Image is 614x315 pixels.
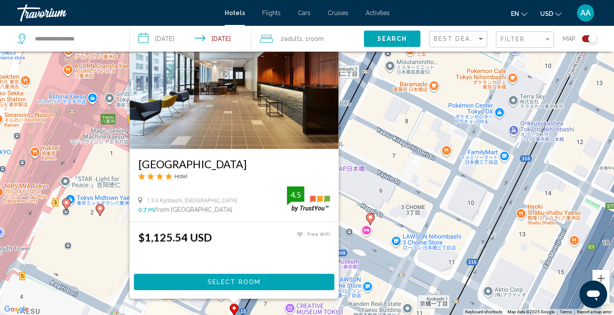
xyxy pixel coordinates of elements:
[560,309,572,314] a: Terms
[134,279,335,285] a: Select Room
[576,35,597,43] button: Toggle map
[465,309,502,315] button: Keyboard shortcuts
[434,36,485,43] mat-select: Sort by
[580,281,607,308] iframe: Button to launch messaging window
[540,10,553,17] span: USD
[175,173,188,179] span: Hotel
[328,9,348,16] a: Cruises
[138,231,212,244] ins: $1,125.54 USD
[284,35,302,42] span: Adults
[207,279,260,286] span: Select Room
[2,304,31,315] img: Google
[511,7,527,20] button: Change language
[364,31,420,46] button: Search
[580,9,591,17] span: AA
[377,36,407,43] span: Search
[138,173,330,180] div: 4 star Hotel
[592,270,610,287] button: Zoom in
[496,31,554,49] button: Filter
[293,231,330,238] li: Free WiFi
[225,9,245,16] a: Hotels
[577,309,611,314] a: Report a map error
[138,207,155,213] span: 0.7 mi
[2,304,31,315] a: Open this area in Google Maps (opens a new window)
[507,309,554,314] span: Map data ©2025 Google
[563,33,576,45] span: Map
[17,4,216,22] a: Travorium
[262,9,281,16] a: Flights
[434,35,479,42] span: Best Deals
[511,10,519,17] span: en
[308,35,324,42] span: Room
[155,207,232,213] span: from [GEOGRAPHIC_DATA]
[574,4,597,22] button: User Menu
[501,36,525,43] span: Filter
[366,9,390,16] a: Activities
[147,197,237,204] span: 1 3 6 Kyobashi, [GEOGRAPHIC_DATA]
[540,7,561,20] button: Change currency
[287,189,304,200] div: 4.5
[281,33,302,45] span: 2
[138,157,330,170] a: [GEOGRAPHIC_DATA]
[298,9,310,16] a: Cars
[287,186,330,212] img: trustyou-badge.svg
[134,274,335,290] button: Select Room
[130,11,339,149] img: Hotel image
[302,33,324,45] span: , 1
[130,26,251,52] button: Check-in date: Nov 11, 2025 Check-out date: Nov 15, 2025
[251,26,364,52] button: Travelers: 2 adults, 0 children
